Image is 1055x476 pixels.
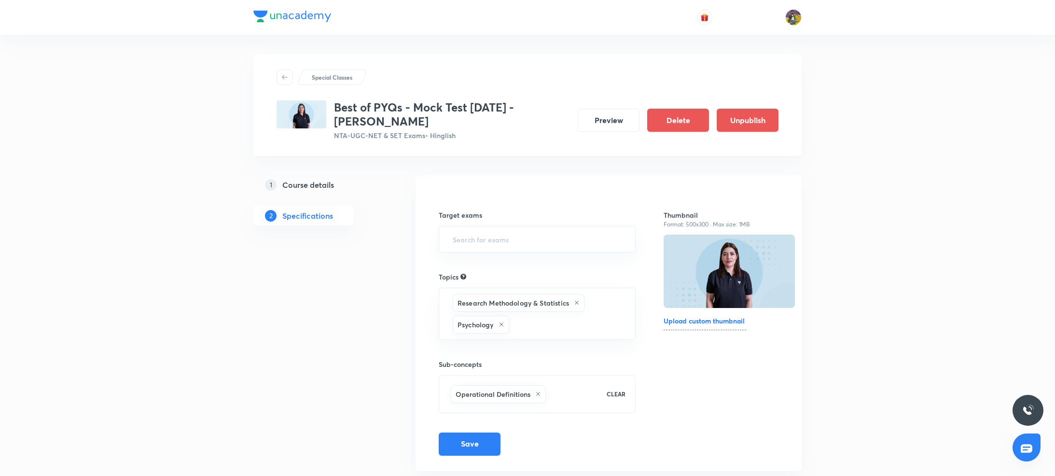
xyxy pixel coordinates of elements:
button: Save [439,433,500,456]
h6: Research Methodology & Statistics [458,298,569,308]
button: Open [630,313,632,315]
p: 1 [265,179,277,191]
p: Format: 500x300 · Max size: 1MB [664,220,778,229]
h6: Sub-concepts [439,359,636,369]
p: CLEAR [607,390,625,398]
img: avatar [700,13,709,22]
h6: Psychology [458,320,494,330]
button: Open [630,238,632,240]
p: 2 [265,210,277,222]
button: Preview [578,109,639,132]
button: avatar [697,10,712,25]
h6: Topics [439,272,458,282]
p: NTA-UGC-NET & SET Exams • Hinglish [334,130,570,140]
p: Special Classes [312,73,352,82]
h3: Best of PYQs - Mock Test [DATE] - [PERSON_NAME] [334,100,570,128]
h6: Operational Definitions [456,389,530,399]
a: 1Course details [253,175,385,195]
img: ttu [1022,405,1034,416]
img: Thumbnail [662,234,796,308]
button: Delete [647,109,709,132]
h6: Upload custom thumbnail [664,316,746,330]
a: Company Logo [253,11,331,25]
img: Company Logo [253,11,331,22]
button: Unpublish [717,109,778,132]
img: sajan k [785,9,802,26]
div: Search for topics [460,272,466,281]
h6: Target exams [439,210,636,220]
h5: Course details [282,179,334,191]
img: EC73B45B-E5F3-48DA-B9FC-33A9C4EA53B2_special_class.png [277,100,326,128]
h6: Thumbnail [664,210,778,220]
input: Search for exams [451,230,624,248]
h5: Specifications [282,210,333,222]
